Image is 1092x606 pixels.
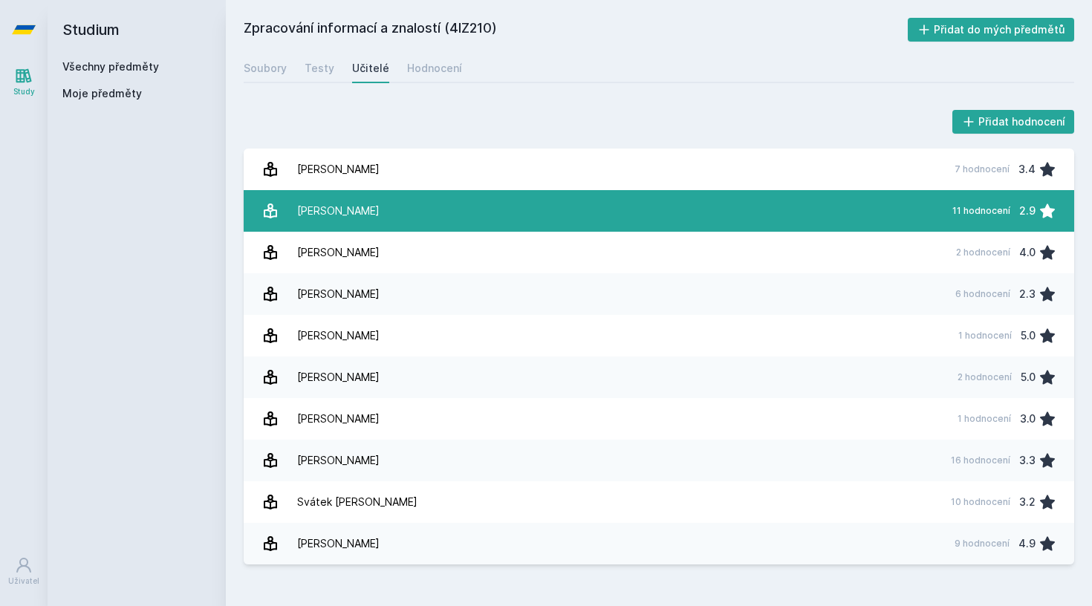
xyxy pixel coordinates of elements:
[244,190,1074,232] a: [PERSON_NAME] 11 hodnocení 2.9
[305,53,334,83] a: Testy
[1019,196,1036,226] div: 2.9
[1021,321,1036,351] div: 5.0
[3,59,45,105] a: Study
[951,454,1010,466] div: 16 hodnocení
[297,196,380,226] div: [PERSON_NAME]
[244,440,1074,481] a: [PERSON_NAME] 16 hodnocení 3.3
[244,398,1074,440] a: [PERSON_NAME] 1 hodnocení 3.0
[952,110,1075,134] button: Přidat hodnocení
[955,163,1010,175] div: 7 hodnocení
[1019,238,1036,267] div: 4.0
[1021,362,1036,392] div: 5.0
[951,496,1010,508] div: 10 hodnocení
[1018,154,1036,184] div: 3.4
[297,321,380,351] div: [PERSON_NAME]
[297,404,380,434] div: [PERSON_NAME]
[297,446,380,475] div: [PERSON_NAME]
[297,487,417,517] div: Svátek [PERSON_NAME]
[297,279,380,309] div: [PERSON_NAME]
[352,61,389,76] div: Učitelé
[244,53,287,83] a: Soubory
[1018,529,1036,558] div: 4.9
[244,18,908,42] h2: Zpracování informací a znalostí (4IZ210)
[352,53,389,83] a: Učitelé
[13,86,35,97] div: Study
[908,18,1075,42] button: Přidat do mých předmětů
[244,356,1074,398] a: [PERSON_NAME] 2 hodnocení 5.0
[955,288,1010,300] div: 6 hodnocení
[1020,404,1036,434] div: 3.0
[958,371,1012,383] div: 2 hodnocení
[244,523,1074,564] a: [PERSON_NAME] 9 hodnocení 4.9
[1019,487,1036,517] div: 3.2
[956,247,1010,258] div: 2 hodnocení
[1019,446,1036,475] div: 3.3
[62,86,142,101] span: Moje předměty
[1019,279,1036,309] div: 2.3
[958,330,1012,342] div: 1 hodnocení
[62,60,159,73] a: Všechny předměty
[244,61,287,76] div: Soubory
[297,529,380,558] div: [PERSON_NAME]
[8,576,39,587] div: Uživatel
[244,315,1074,356] a: [PERSON_NAME] 1 hodnocení 5.0
[244,149,1074,190] a: [PERSON_NAME] 7 hodnocení 3.4
[952,205,1010,217] div: 11 hodnocení
[244,481,1074,523] a: Svátek [PERSON_NAME] 10 hodnocení 3.2
[297,154,380,184] div: [PERSON_NAME]
[297,362,380,392] div: [PERSON_NAME]
[955,538,1010,550] div: 9 hodnocení
[3,549,45,594] a: Uživatel
[407,53,462,83] a: Hodnocení
[958,413,1011,425] div: 1 hodnocení
[305,61,334,76] div: Testy
[297,238,380,267] div: [PERSON_NAME]
[244,232,1074,273] a: [PERSON_NAME] 2 hodnocení 4.0
[407,61,462,76] div: Hodnocení
[244,273,1074,315] a: [PERSON_NAME] 6 hodnocení 2.3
